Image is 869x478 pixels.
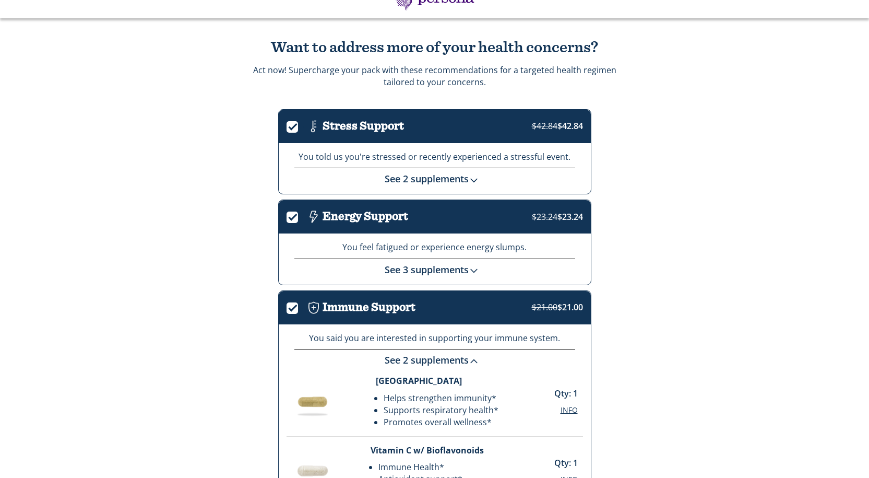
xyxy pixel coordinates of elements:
strike: $21.00 [532,301,557,313]
p: You feel fatigued or experience energy slumps. [294,241,575,253]
img: Icon [305,118,323,135]
p: You told us you're stressed or recently experienced a stressful event. [294,151,575,163]
img: down-chevron.svg [469,175,479,185]
a: See 2 supplements [385,354,484,366]
h3: Immune Support [323,301,415,314]
img: down-chevron.svg [469,356,479,367]
li: Immune Health* [378,461,504,473]
p: You said you are interested in supporting your immune system. [294,332,575,344]
strike: $42.84 [532,120,557,132]
span: $42.84 [532,120,583,132]
button: Info [561,405,578,415]
span: Info [561,405,578,415]
img: Icon [305,299,323,317]
strike: $23.24 [532,211,557,223]
h3: Stress Support [323,120,404,133]
span: $23.24 [532,211,583,223]
p: Act now! Supercharge your pack with these recommendations for a targeted health regimen tailored ... [253,64,616,88]
span: $21.00 [532,301,583,313]
img: down-chevron.svg [469,265,479,276]
label: . [287,300,305,312]
a: See 2 supplements [385,172,484,185]
label: . [287,209,305,221]
h3: Energy Support [323,210,408,223]
strong: [GEOGRAPHIC_DATA] [376,375,462,387]
strong: Vitamin C w/ Bioflavonoids [371,445,484,456]
li: Supports respiratory health* [384,404,498,416]
a: See 3 supplements [385,263,484,276]
img: Supplement Image [287,384,339,419]
p: Qty: 1 [554,388,578,400]
label: . [287,119,305,131]
li: Helps strengthen immunity* [384,392,498,404]
p: Qty: 1 [554,457,578,469]
li: Promotes overall wellness* [384,416,498,428]
h2: Want to address more of your health concerns? [252,39,617,56]
img: Icon [305,208,323,226]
